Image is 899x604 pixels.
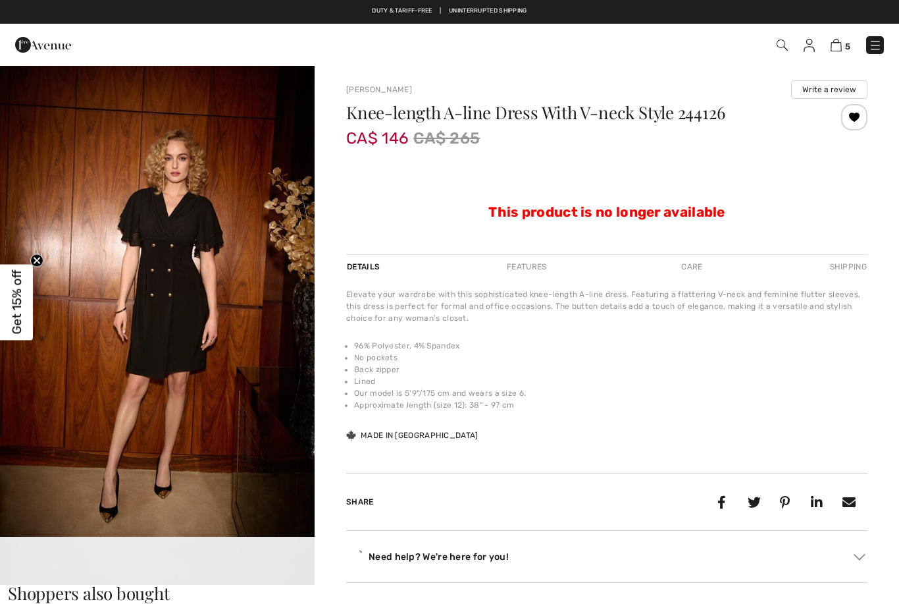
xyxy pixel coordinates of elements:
[9,270,24,335] span: Get 15% off
[346,429,478,441] div: Made in [GEOGRAPHIC_DATA]
[354,364,867,375] li: Back zipper
[346,497,374,507] span: Share
[15,38,71,50] a: 1ère Avenue
[346,85,412,94] a: [PERSON_NAME]
[791,80,867,99] button: Write a review
[869,39,882,52] img: Menu
[30,254,43,267] button: Close teaser
[346,547,867,566] div: Need help? We're here for you!
[804,39,815,52] img: My Info
[413,126,480,150] span: CA$ 265
[346,288,867,324] div: Elevate your wardrobe with this sophisticated knee-length A-line dress. Featuring a flattering V-...
[777,40,788,51] img: Search
[831,37,850,53] a: 5
[8,585,891,602] h3: Shoppers also bought
[15,32,71,58] img: 1ère Avenue
[354,352,867,364] li: No pockets
[827,255,867,279] div: Shipping
[346,150,867,223] div: This product is no longer available
[496,255,557,279] div: Features
[346,255,383,279] div: Details
[670,255,713,279] div: Care
[354,387,867,399] li: Our model is 5'9"/175 cm and wears a size 6.
[346,116,408,148] span: CA$ 146
[354,375,867,387] li: Lined
[845,41,850,51] span: 5
[346,104,781,121] h1: Knee-length A-line Dress With V-neck Style 244126
[854,554,865,561] img: Arrow2.svg
[354,340,867,352] li: 96% Polyester, 4% Spandex
[354,399,867,411] li: Approximate length (size 12): 38" - 97 cm
[831,39,842,51] img: Shopping Bag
